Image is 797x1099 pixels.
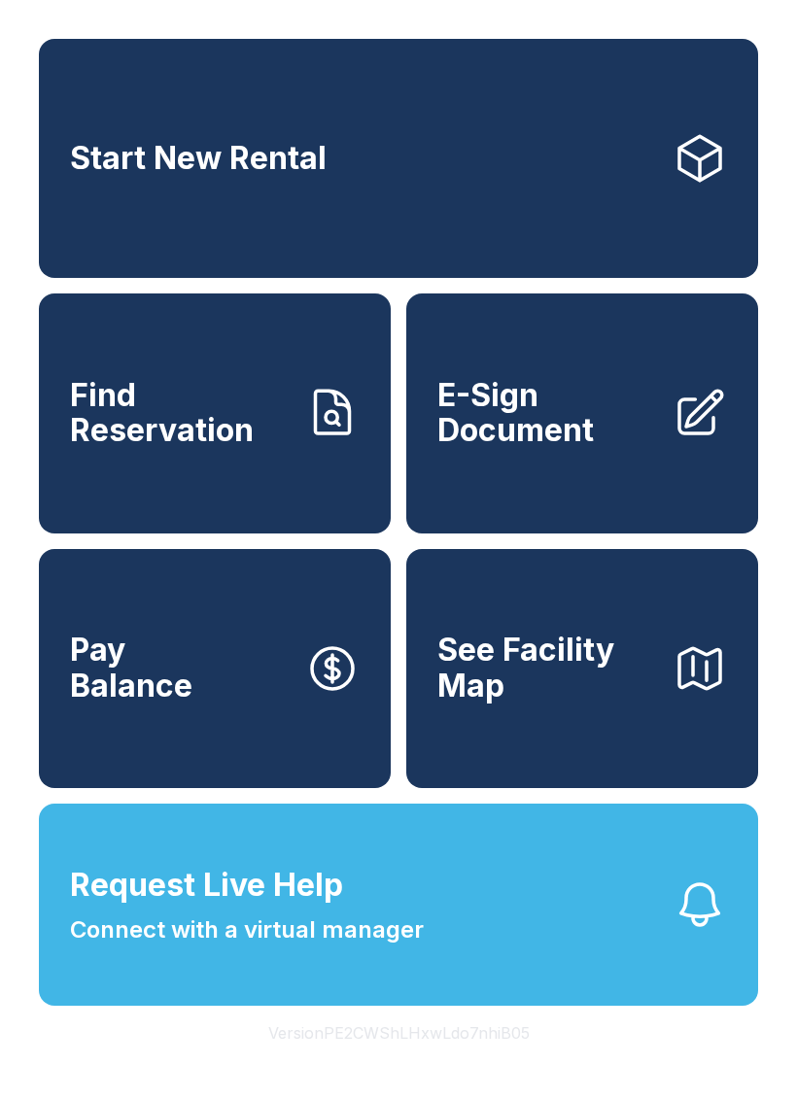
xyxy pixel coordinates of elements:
span: Find Reservation [70,378,290,449]
a: Start New Rental [39,39,758,278]
span: See Facility Map [437,633,657,704]
span: E-Sign Document [437,378,657,449]
a: PayBalance [39,549,391,788]
span: Request Live Help [70,862,343,909]
span: Connect with a virtual manager [70,912,424,947]
button: VersionPE2CWShLHxwLdo7nhiB05 [253,1006,545,1060]
a: Find Reservation [39,293,391,532]
span: Start New Rental [70,141,327,177]
span: Pay Balance [70,633,192,704]
a: E-Sign Document [406,293,758,532]
button: See Facility Map [406,549,758,788]
button: Request Live HelpConnect with a virtual manager [39,804,758,1006]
